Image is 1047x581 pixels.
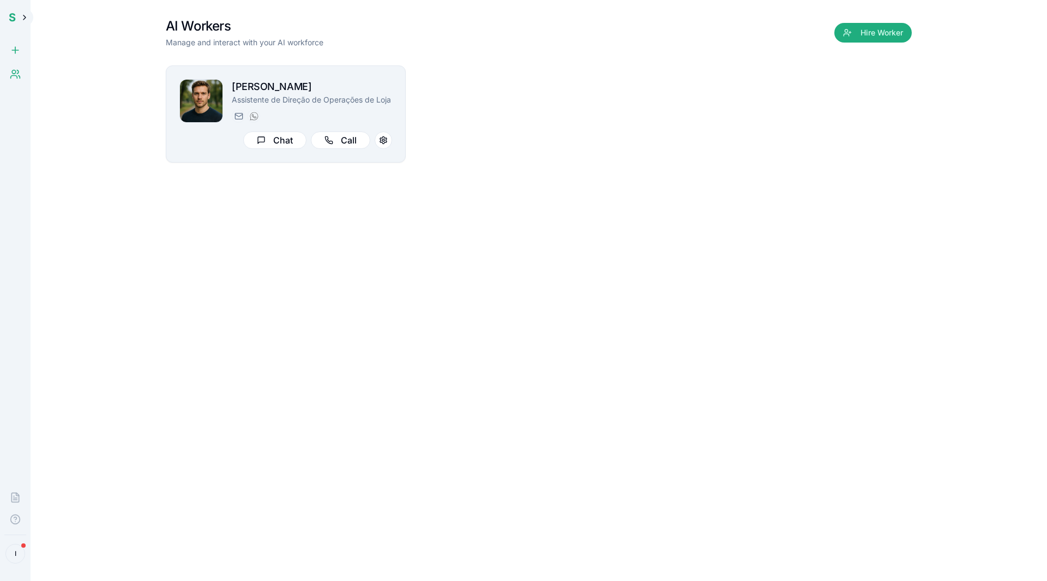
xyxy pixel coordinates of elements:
[232,94,392,105] p: Assistente de Direção de Operações de Loja
[9,11,16,24] span: S
[834,28,912,39] a: Hire Worker
[247,110,260,123] button: WhatsApp
[232,110,245,123] button: Send email to bartolomeu.bonaparte@getspinnable.ai
[180,80,222,122] img: Bartolomeu Bonaparte
[311,131,370,149] button: Call
[15,549,16,558] span: I
[232,79,392,94] h2: [PERSON_NAME]
[834,23,912,43] button: Hire Worker
[243,131,306,149] button: Chat
[166,17,323,35] h1: AI Workers
[166,37,323,48] p: Manage and interact with your AI workforce
[250,112,258,121] img: WhatsApp
[5,544,25,564] button: I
